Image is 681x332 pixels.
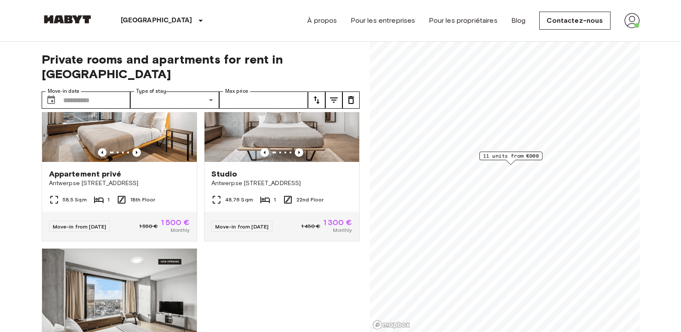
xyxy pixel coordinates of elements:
[107,196,110,204] span: 1
[301,222,320,230] span: 1 450 €
[479,152,542,165] div: Map marker
[225,88,248,95] label: Max price
[161,219,189,226] span: 1 500 €
[63,196,87,204] span: 58.5 Sqm
[325,91,342,109] button: tune
[42,15,93,24] img: Habyt
[274,196,276,204] span: 1
[48,88,79,95] label: Move-in date
[42,52,360,81] span: Private rooms and apartments for rent in [GEOGRAPHIC_DATA]
[98,148,107,157] button: Previous image
[333,226,352,234] span: Monthly
[342,91,360,109] button: tune
[324,219,352,226] span: 1 300 €
[211,169,238,179] span: Studio
[511,15,526,26] a: Blog
[42,58,197,241] a: Marketing picture of unit BE-23-003-074-001Previous imagePrevious imageAppartement privéAntwerpse...
[49,169,122,179] span: Appartement privé
[43,91,60,109] button: Choose date
[225,196,253,204] span: 48.76 Sqm
[53,223,107,230] span: Move-in from [DATE]
[260,148,269,157] button: Previous image
[308,91,325,109] button: tune
[215,223,269,230] span: Move-in from [DATE]
[130,196,156,204] span: 18th Floor
[296,196,324,204] span: 22nd Floor
[624,13,640,28] img: avatar
[204,58,360,241] a: Marketing picture of unit BE-23-003-093-001Previous imagePrevious imageStudioAntwerpse [STREET_AD...
[136,88,166,95] label: Type of stay
[121,15,192,26] p: [GEOGRAPHIC_DATA]
[132,148,141,157] button: Previous image
[483,152,538,160] span: 11 units from €900
[307,15,337,26] a: À propos
[429,15,497,26] a: Pour les propriétaires
[373,320,410,330] a: Mapbox logo
[351,15,415,26] a: Pour les entreprises
[539,12,610,30] a: Contactez-nous
[211,179,352,188] span: Antwerpse [STREET_ADDRESS]
[295,148,303,157] button: Previous image
[171,226,189,234] span: Monthly
[49,179,190,188] span: Antwerpse [STREET_ADDRESS]
[139,222,158,230] span: 1 550 €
